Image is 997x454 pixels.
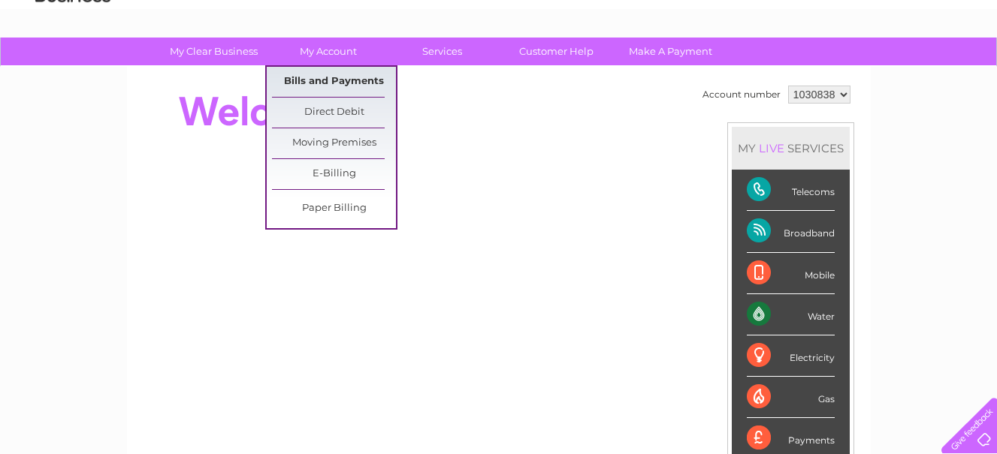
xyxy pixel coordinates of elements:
a: Blog [866,64,888,75]
div: Water [747,294,835,335]
a: Bills and Payments [272,67,396,97]
a: Paper Billing [272,194,396,224]
a: E-Billing [272,159,396,189]
a: Services [380,38,504,65]
a: Energy [770,64,803,75]
div: Telecoms [747,170,835,211]
img: logo.png [35,39,111,85]
div: Clear Business is a trading name of Verastar Limited (registered in [GEOGRAPHIC_DATA] No. 3667643... [144,8,854,73]
div: Gas [747,377,835,418]
a: 0333 014 3131 [714,8,817,26]
a: Make A Payment [609,38,733,65]
a: Contact [897,64,934,75]
a: My Clear Business [152,38,276,65]
a: Moving Premises [272,128,396,158]
a: My Account [266,38,390,65]
a: Log out [947,64,983,75]
a: Direct Debit [272,98,396,128]
a: Water [733,64,761,75]
a: Customer Help [494,38,618,65]
div: Electricity [747,335,835,377]
div: LIVE [756,141,787,155]
a: Telecoms [812,64,857,75]
div: Mobile [747,253,835,294]
td: Account number [699,82,784,107]
div: Broadband [747,211,835,252]
div: MY SERVICES [732,127,850,170]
